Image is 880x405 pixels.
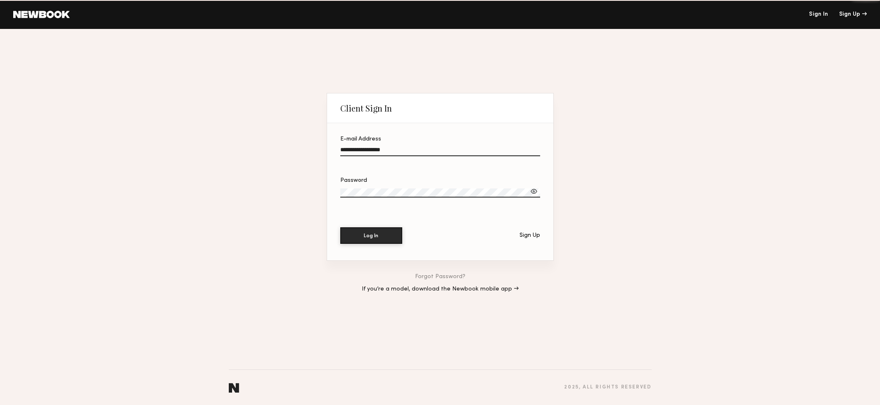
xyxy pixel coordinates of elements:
[340,227,402,244] button: Log In
[564,385,651,390] div: 2025 , all rights reserved
[362,286,519,292] a: If you’re a model, download the Newbook mobile app →
[340,136,540,142] div: E-mail Address
[839,12,867,17] div: Sign Up
[340,103,392,113] div: Client Sign In
[415,274,465,280] a: Forgot Password?
[340,147,540,156] input: E-mail Address
[340,188,540,198] input: Password
[340,178,540,183] div: Password
[519,233,540,238] div: Sign Up
[809,12,828,17] a: Sign In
